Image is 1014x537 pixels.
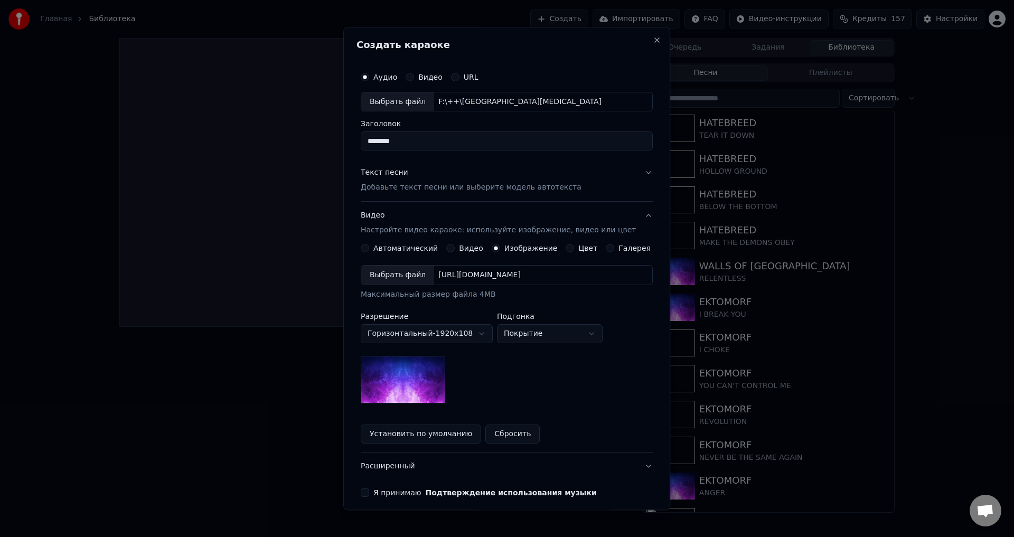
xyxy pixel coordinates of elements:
button: Расширенный [361,453,653,481]
button: Сбросить [486,425,540,444]
button: Я принимаю [426,489,597,497]
div: Текст песни [361,168,408,178]
label: Автоматический [373,245,438,252]
button: Установить по умолчанию [361,425,481,444]
label: Я принимаю [373,489,597,497]
p: Добавьте текст песни или выберите модель автотекста [361,183,581,193]
label: URL [464,73,478,81]
p: Настройте видео караоке: используйте изображение, видео или цвет [361,225,636,236]
button: Текст песниДобавьте текст песни или выберите модель автотекста [361,159,653,202]
div: Максимальный размер файла 4MB [361,290,653,300]
div: Выбрать файл [361,266,434,285]
label: Галерея [619,245,651,252]
label: Видео [418,73,443,81]
label: Изображение [504,245,558,252]
h2: Создать караоке [356,40,657,50]
label: Цвет [579,245,598,252]
label: Подгонка [497,313,603,321]
div: F:\++\[GEOGRAPHIC_DATA][MEDICAL_DATA] [434,97,606,107]
div: Видео [361,211,636,236]
label: Разрешение [361,313,493,321]
div: ВидеоНастройте видео караоке: используйте изображение, видео или цвет [361,244,653,453]
label: Заголовок [361,120,653,128]
label: Аудио [373,73,397,81]
button: ВидеоНастройте видео караоке: используйте изображение, видео или цвет [361,202,653,244]
label: Видео [459,245,483,252]
div: Выбрать файл [361,92,434,111]
div: [URL][DOMAIN_NAME] [434,270,525,281]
